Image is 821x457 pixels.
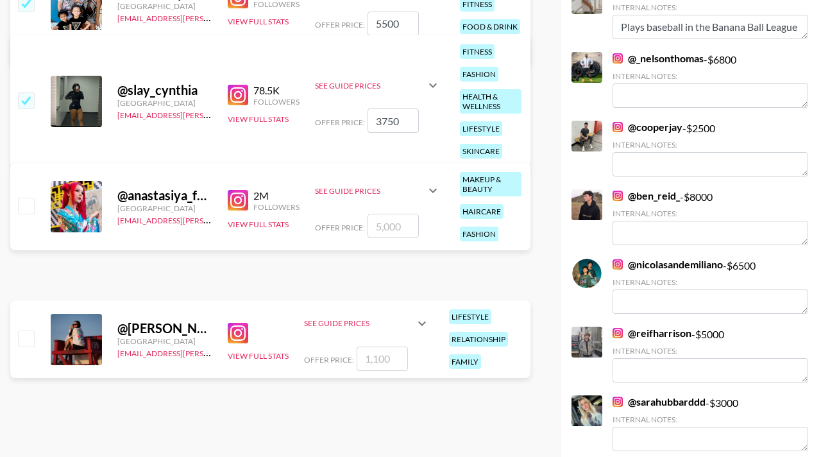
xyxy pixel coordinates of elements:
[117,336,212,346] div: [GEOGRAPHIC_DATA]
[460,67,498,82] div: fashion
[613,327,808,383] div: - $ 5000
[449,332,508,347] div: relationship
[460,121,502,136] div: lifestyle
[449,354,481,369] div: family
[315,186,425,196] div: See Guide Prices
[228,220,289,229] button: View Full Stats
[315,223,365,232] span: Offer Price:
[368,12,419,36] input: 5,500
[117,346,307,358] a: [EMAIL_ADDRESS][PERSON_NAME][DOMAIN_NAME]
[613,415,808,424] div: Internal Notes:
[228,114,289,124] button: View Full Stats
[613,52,704,65] a: @_nelsonthomas
[613,397,623,407] img: Instagram
[460,204,504,219] div: haircare
[228,323,248,343] img: Instagram
[117,98,212,108] div: [GEOGRAPHIC_DATA]
[368,214,419,238] input: 5,000
[228,17,289,26] button: View Full Stats
[315,20,365,30] span: Offer Price:
[613,258,723,271] a: @nicolasandemiliano
[613,121,808,177] div: - $ 2500
[460,172,521,196] div: makeup & beauty
[117,108,307,120] a: [EMAIL_ADDRESS][PERSON_NAME][DOMAIN_NAME]
[315,117,365,127] span: Offer Price:
[117,82,212,98] div: @ slay_cynthia
[613,395,706,408] a: @sarahubbarddd
[357,347,408,371] input: 1,100
[228,351,289,361] button: View Full Stats
[460,44,495,59] div: fitness
[253,202,300,212] div: Followers
[253,97,300,107] div: Followers
[613,277,808,287] div: Internal Notes:
[613,328,623,338] img: Instagram
[613,52,808,108] div: - $ 6800
[117,203,212,213] div: [GEOGRAPHIC_DATA]
[117,1,212,11] div: [GEOGRAPHIC_DATA]
[613,122,623,132] img: Instagram
[613,191,623,201] img: Instagram
[315,70,441,101] div: See Guide Prices
[117,11,307,23] a: [EMAIL_ADDRESS][PERSON_NAME][DOMAIN_NAME]
[613,121,682,134] a: @cooperjay
[368,108,419,133] input: 3,750
[613,327,691,340] a: @reifharrison
[253,84,300,97] div: 78.5K
[304,318,414,328] div: See Guide Prices
[613,71,808,81] div: Internal Notes:
[613,3,808,12] div: Internal Notes:
[460,227,498,241] div: fashion
[613,258,808,314] div: - $ 6500
[613,140,808,150] div: Internal Notes:
[613,15,808,39] textarea: Plays baseball in the Banana Ball League
[315,81,425,91] div: See Guide Prices
[253,189,300,202] div: 2M
[613,395,808,451] div: - $ 3000
[228,85,248,105] img: Instagram
[613,189,680,202] a: @ben_reid_
[460,89,521,114] div: health & wellness
[460,19,520,34] div: food & drink
[117,187,212,203] div: @ anastasiya_fukkacumi
[304,355,354,365] span: Offer Price:
[117,213,307,225] a: [EMAIL_ADDRESS][PERSON_NAME][DOMAIN_NAME]
[613,189,808,245] div: - $ 8000
[613,209,808,218] div: Internal Notes:
[613,259,623,270] img: Instagram
[613,346,808,356] div: Internal Notes:
[613,53,623,64] img: Instagram
[460,144,502,159] div: skincare
[228,190,248,211] img: Instagram
[315,175,441,206] div: See Guide Prices
[449,309,491,324] div: lifestyle
[117,320,212,336] div: @ [PERSON_NAME]
[304,308,430,339] div: See Guide Prices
